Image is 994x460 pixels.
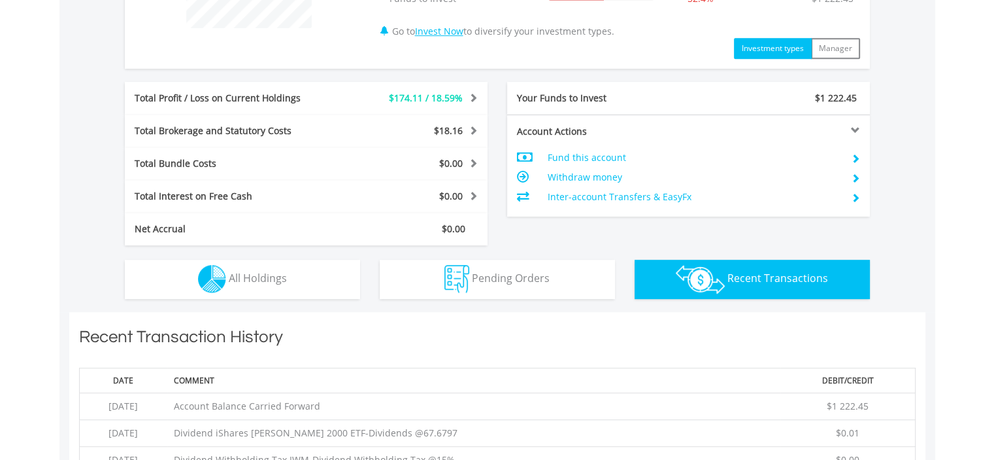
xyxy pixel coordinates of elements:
[125,124,337,137] div: Total Brokerage and Statutory Costs
[727,271,828,285] span: Recent Transactions
[442,222,465,235] span: $0.00
[79,368,167,393] th: Date
[472,271,550,285] span: Pending Orders
[547,148,840,168] td: Fund this account
[167,420,780,447] td: Dividend iShares [PERSON_NAME] 2000 ETF-Dividends @67.6797
[547,187,840,207] td: Inter-account Transfers & EasyFx
[125,222,337,236] div: Net Accrual
[439,190,463,202] span: $0.00
[734,38,812,59] button: Investment types
[635,260,870,299] button: Recent Transactions
[780,368,915,393] th: Debit/Credit
[507,125,689,138] div: Account Actions
[676,265,725,294] img: transactions-zar-wht.png
[125,190,337,203] div: Total Interest on Free Cash
[79,393,167,420] td: [DATE]
[836,427,859,439] span: $0.01
[167,368,780,393] th: Comment
[229,271,287,285] span: All Holdings
[444,265,469,293] img: pending_instructions-wht.png
[389,92,463,104] span: $174.11 / 18.59%
[507,92,689,105] div: Your Funds to Invest
[439,157,463,169] span: $0.00
[827,400,869,412] span: $1 222.45
[198,265,226,293] img: holdings-wht.png
[79,325,916,355] h1: Recent Transaction History
[125,260,360,299] button: All Holdings
[380,260,615,299] button: Pending Orders
[79,420,167,447] td: [DATE]
[434,124,463,137] span: $18.16
[811,38,860,59] button: Manager
[125,157,337,170] div: Total Bundle Costs
[547,168,840,187] td: Withdraw money
[815,92,857,104] span: $1 222.45
[125,92,337,105] div: Total Profit / Loss on Current Holdings
[415,25,463,37] a: Invest Now
[167,393,780,420] td: Account Balance Carried Forward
